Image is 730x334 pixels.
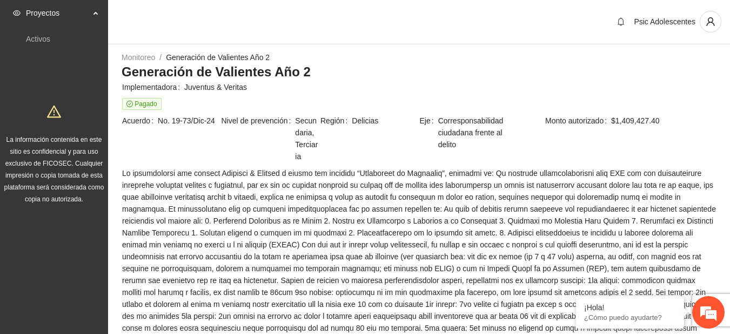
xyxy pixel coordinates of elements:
[613,17,629,26] span: bell
[26,2,90,24] span: Proyectos
[420,115,438,150] span: Eje
[184,81,716,93] span: Juventus & Veritas
[166,53,270,62] a: Generación de Valientes Año 2
[438,115,518,150] span: Corresponsabilidad ciudadana frente al delito
[122,81,184,93] span: Implementadora
[352,115,418,127] span: Delicias
[584,303,676,312] div: ¡Hola!
[158,115,220,127] span: No. 19-73/Dic-24
[122,53,155,62] a: Monitoreo
[122,63,716,81] h3: Generación de Valientes Año 2
[222,115,296,162] span: Nivel de prevención
[611,115,716,127] span: $1,409,427.40
[4,136,104,203] span: La información contenida en este sitio es confidencial y para uso exclusivo de FICOSEC. Cualquier...
[295,115,319,162] span: Secundaria, Terciaria
[320,115,352,127] span: Región
[13,9,21,17] span: eye
[122,115,158,127] span: Acuerdo
[545,115,611,127] span: Monto autorizado
[126,101,133,107] span: check-circle
[47,104,61,119] span: warning
[122,98,162,110] span: Pagado
[700,17,721,27] span: user
[612,13,629,30] button: bell
[26,35,50,43] a: Activos
[634,17,695,26] span: Psic Adolescentes
[159,53,162,62] span: /
[584,313,676,322] p: ¿Cómo puedo ayudarte?
[700,11,721,32] button: user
